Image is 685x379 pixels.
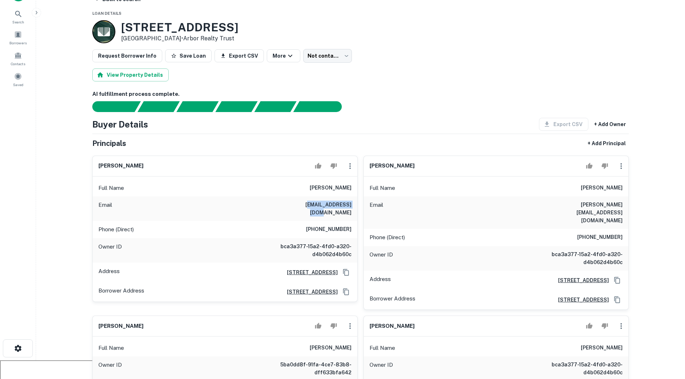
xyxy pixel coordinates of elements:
[583,319,596,333] button: Accept
[310,184,352,192] h6: [PERSON_NAME]
[598,319,611,333] button: Reject
[583,159,596,173] button: Accept
[581,344,623,352] h6: [PERSON_NAME]
[293,101,350,112] div: AI fulfillment process complete.
[267,49,300,62] button: More
[370,233,405,242] p: Phone (Direct)
[254,101,296,112] div: Principals found, still searching for contact information. This may take time...
[370,361,393,376] p: Owner ID
[121,21,238,34] h3: [STREET_ADDRESS]
[577,233,623,242] h6: [PHONE_NUMBER]
[12,19,24,25] span: Search
[2,70,34,89] a: Saved
[370,322,415,330] h6: [PERSON_NAME]
[92,118,148,131] h4: Buyer Details
[649,321,685,356] iframe: Chat Widget
[92,138,126,149] h5: Principals
[265,201,352,217] h6: [EMAIL_ADDRESS][DOMAIN_NAME]
[370,344,395,352] p: Full Name
[11,61,25,67] span: Contacts
[341,267,352,278] button: Copy Address
[370,201,383,224] p: Email
[598,159,611,173] button: Reject
[98,242,122,258] p: Owner ID
[536,201,623,224] h6: [PERSON_NAME][EMAIL_ADDRESS][DOMAIN_NAME]
[312,319,324,333] button: Accept
[370,294,415,305] p: Borrower Address
[370,184,395,192] p: Full Name
[2,7,34,26] a: Search
[370,162,415,170] h6: [PERSON_NAME]
[370,275,391,286] p: Address
[303,49,352,63] div: Not contacted
[84,101,138,112] div: Sending borrower request to AI...
[98,225,134,234] p: Phone (Direct)
[591,118,629,131] button: + Add Owner
[92,49,162,62] button: Request Borrower Info
[98,201,112,217] p: Email
[341,286,352,297] button: Copy Address
[13,82,23,88] span: Saved
[98,361,122,376] p: Owner ID
[310,344,352,352] h6: [PERSON_NAME]
[536,250,623,266] h6: bca3a377-15a2-4fd0-a320-d4b062d4b60c
[2,49,34,68] a: Contacts
[265,361,352,376] h6: 5ba0dd8f-91fa-4ce7-83b8-dff633bfa642
[98,184,124,192] p: Full Name
[552,276,609,284] a: [STREET_ADDRESS]
[121,34,238,43] p: [GEOGRAPHIC_DATA] •
[98,344,124,352] p: Full Name
[215,49,264,62] button: Export CSV
[312,159,324,173] button: Accept
[98,322,143,330] h6: [PERSON_NAME]
[552,296,609,304] a: [STREET_ADDRESS]
[2,28,34,47] a: Borrowers
[265,242,352,258] h6: bca3a377-15a2-4fd0-a320-d4b062d4b60c
[98,267,120,278] p: Address
[165,49,212,62] button: Save Loan
[92,68,169,81] button: View Property Details
[306,225,352,234] h6: [PHONE_NUMBER]
[327,319,340,333] button: Reject
[585,137,629,150] button: + Add Principal
[98,162,143,170] h6: [PERSON_NAME]
[327,159,340,173] button: Reject
[98,286,144,297] p: Borrower Address
[215,101,257,112] div: Principals found, AI now looking for contact information...
[137,101,180,112] div: Your request is received and processing...
[612,275,623,286] button: Copy Address
[176,101,218,112] div: Documents found, AI parsing details...
[370,250,393,266] p: Owner ID
[9,40,27,46] span: Borrowers
[183,35,234,42] a: Arbor Realty Trust
[281,288,338,296] a: [STREET_ADDRESS]
[92,11,121,15] span: Loan Details
[612,294,623,305] button: Copy Address
[92,90,629,98] h6: AI fulfillment process complete.
[281,268,338,276] a: [STREET_ADDRESS]
[581,184,623,192] h6: [PERSON_NAME]
[536,361,623,376] h6: bca3a377-15a2-4fd0-a320-d4b062d4b60c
